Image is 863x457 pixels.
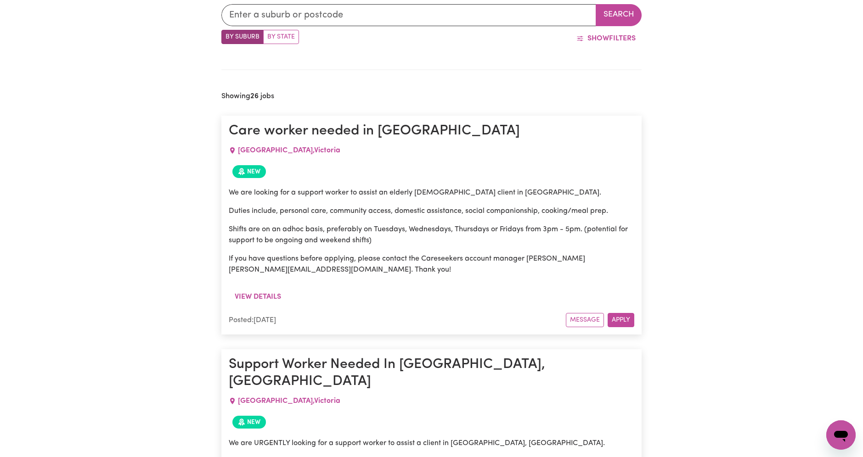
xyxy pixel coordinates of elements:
button: View details [229,288,287,306]
p: We are looking for a support worker to assist an elderly [DEMOGRAPHIC_DATA] client in [GEOGRAPHIC... [229,187,635,198]
button: ShowFilters [570,30,642,47]
span: Show [587,35,609,42]
span: Job posted within the last 30 days [232,165,266,178]
div: Posted: [DATE] [229,315,566,326]
input: Enter a suburb or postcode [221,4,597,26]
h2: Showing jobs [221,92,274,101]
p: Duties include, personal care, community access, domestic assistance, social companionship, cooki... [229,206,635,217]
iframe: Button to launch messaging window [826,420,856,450]
button: Message [566,313,604,327]
button: Apply for this job [608,313,634,327]
p: If you have questions before applying, please contact the Careseekers account manager [PERSON_NAM... [229,253,635,275]
p: We are URGENTLY looking for a support worker to assist a client in [GEOGRAPHIC_DATA], [GEOGRAPHIC... [229,438,635,449]
p: Shifts are on an adhoc basis, preferably on Tuesdays, Wednesdays, Thursdays or Fridays from 3pm -... [229,224,635,246]
span: Job posted within the last 30 days [232,416,266,429]
h1: Support Worker Needed In [GEOGRAPHIC_DATA], [GEOGRAPHIC_DATA] [229,357,635,390]
span: [GEOGRAPHIC_DATA] , Victoria [238,397,340,405]
b: 26 [250,93,259,100]
label: Search by state [263,30,299,44]
span: [GEOGRAPHIC_DATA] , Victoria [238,147,340,154]
button: Search [596,4,642,26]
label: Search by suburb/post code [221,30,264,44]
h1: Care worker needed in [GEOGRAPHIC_DATA] [229,123,635,139]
